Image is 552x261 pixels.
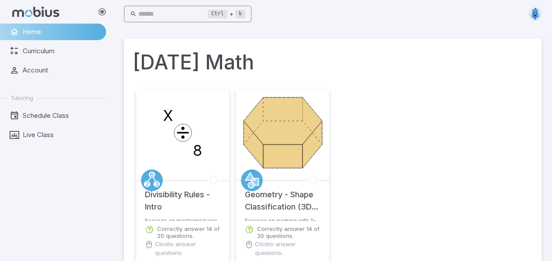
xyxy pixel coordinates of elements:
[141,169,163,191] a: Factors/Primes
[163,107,173,124] text: X
[245,217,320,221] p: Focuses on working with 3-dimensional geometric shapes and the foundations for surface area and v...
[208,10,227,18] kbd: Ctrl
[241,169,263,191] a: Geometry 2D
[133,47,533,77] h1: [DATE] Math
[23,130,100,140] span: Live Class
[257,225,320,239] p: Correctly answer 14 of 20 questions.
[10,94,33,102] span: Tutoring
[23,46,100,56] span: Curriculum
[235,10,245,18] kbd: k
[145,180,220,213] h5: Divisibility Rules - Intro
[155,240,220,258] p: Click to answer questions.
[245,180,320,213] h5: Geometry - Shape Classification (3D) - Practice
[255,240,320,258] p: Click to answer questions.
[157,225,220,239] p: Correctly answer 14 of 20 questions.
[23,65,100,75] span: Account
[145,217,220,221] p: Focuses on mastering basic divisibility rules and understanding digits.
[193,142,202,159] text: 8
[23,27,100,37] span: Home
[528,7,542,21] img: rectangle.svg
[208,9,245,19] div: +
[23,111,100,120] span: Schedule Class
